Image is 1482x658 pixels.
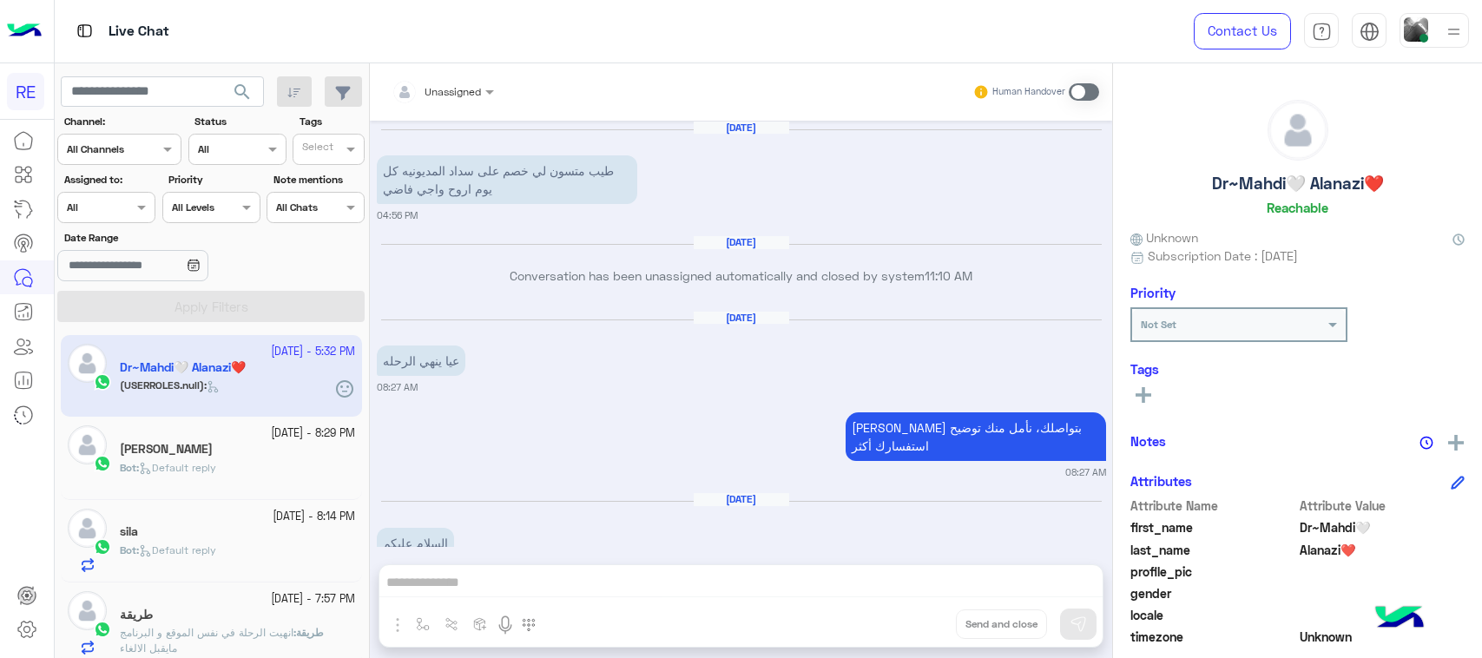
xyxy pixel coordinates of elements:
h6: Tags [1130,361,1465,377]
span: search [232,82,253,102]
small: [DATE] - 8:14 PM [273,509,355,525]
span: 11:10 AM [925,268,972,283]
img: hulul-logo.png [1369,589,1430,649]
span: Attribute Name [1130,497,1296,515]
img: WhatsApp [94,621,111,638]
h6: Notes [1130,433,1166,449]
h5: طريقة [120,608,153,622]
label: Date Range [64,230,259,246]
span: Default reply [139,543,216,556]
span: null [1300,584,1466,602]
b: : [120,543,139,556]
p: 12/8/2025, 4:56 PM [377,155,637,204]
small: 08:27 AM [1065,465,1106,479]
span: انهيت الرحلة في نفس الموقع و البرنامج مايقبل الالغاء [120,626,293,655]
span: locale [1130,606,1296,624]
h5: sila [120,524,138,539]
label: Channel: [64,114,180,129]
img: tab [74,20,96,42]
img: userImage [1404,17,1428,42]
small: [DATE] - 7:57 PM [271,591,355,608]
small: 08:27 AM [377,380,418,394]
small: Human Handover [992,85,1065,99]
button: search [221,76,264,114]
h6: [DATE] [694,236,789,248]
span: طريقة [296,626,324,639]
h6: [DATE] [694,122,789,134]
img: notes [1419,436,1433,450]
img: Logo [7,13,42,49]
span: Unassigned [425,85,481,98]
small: 04:56 PM [377,208,418,222]
span: Alanazi❤️ [1300,541,1466,559]
b: : [120,461,139,474]
span: Subscription Date : [DATE] [1148,247,1298,265]
img: defaultAdmin.png [68,591,107,630]
p: 2/9/2025, 8:27 AM [846,412,1106,461]
button: Apply Filters [57,291,365,322]
span: gender [1130,584,1296,602]
img: WhatsApp [94,455,111,472]
img: defaultAdmin.png [68,425,107,464]
a: Contact Us [1194,13,1291,49]
b: Not Set [1141,318,1176,331]
label: Status [194,114,284,129]
h6: Priority [1130,285,1176,300]
p: 21/9/2025, 8:47 PM [377,528,454,558]
p: 2/9/2025, 8:27 AM [377,345,465,376]
span: first_name [1130,518,1296,536]
img: WhatsApp [94,538,111,556]
a: tab [1304,13,1339,49]
h6: Reachable [1267,200,1328,215]
div: Select [300,139,333,159]
span: profile_pic [1130,563,1296,581]
img: defaultAdmin.png [68,509,107,548]
span: Unknown [1130,228,1198,247]
img: tab [1312,22,1332,42]
div: RE [7,73,44,110]
b: : [293,626,324,639]
img: defaultAdmin.png [1268,101,1327,160]
span: Bot [120,461,136,474]
small: [DATE] - 8:29 PM [271,425,355,442]
span: last_name [1130,541,1296,559]
span: timezone [1130,628,1296,646]
h6: Attributes [1130,473,1192,489]
h5: Dr~Mahdi🤍 Alanazi❤️ [1212,174,1384,194]
span: Dr~Mahdi🤍 [1300,518,1466,536]
label: Tags [300,114,363,129]
h6: [DATE] [694,312,789,324]
p: Conversation has been unassigned automatically and closed by system [377,266,1106,285]
h5: Wasel Aldbab [120,442,213,457]
span: Bot [120,543,136,556]
img: add [1448,435,1464,451]
img: profile [1443,21,1465,43]
img: tab [1360,22,1380,42]
span: Unknown [1300,628,1466,646]
button: Send and close [956,609,1047,639]
span: Default reply [139,461,216,474]
label: Assigned to: [64,172,154,188]
span: null [1300,606,1466,624]
p: Live Chat [109,20,169,43]
span: Attribute Value [1300,497,1466,515]
label: Note mentions [273,172,363,188]
h6: [DATE] [694,493,789,505]
label: Priority [168,172,258,188]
